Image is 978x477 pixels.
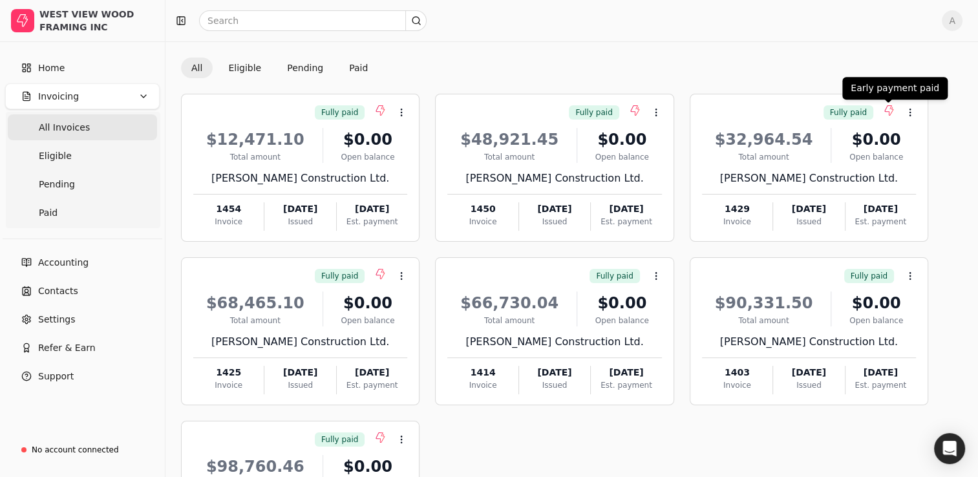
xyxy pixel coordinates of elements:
div: Invoice [447,216,518,228]
div: $0.00 [582,128,662,151]
div: Open balance [582,151,662,163]
div: Issued [773,379,844,391]
div: Open balance [582,315,662,326]
a: No account connected [5,438,160,461]
div: $68,465.10 [193,291,317,315]
span: Fully paid [575,107,612,118]
div: [PERSON_NAME] Construction Ltd. [447,334,661,350]
div: Invoice filter options [181,58,378,78]
span: Eligible [39,149,72,163]
span: Home [38,61,65,75]
a: Home [5,55,160,81]
div: $48,921.45 [447,128,571,151]
div: Issued [264,379,335,391]
div: Open Intercom Messenger [934,433,965,464]
div: 1429 [702,202,772,216]
div: $0.00 [328,291,408,315]
a: Paid [8,200,157,226]
div: Total amount [447,151,571,163]
div: Est. payment [337,379,407,391]
div: [DATE] [591,366,661,379]
span: Fully paid [596,270,633,282]
span: Contacts [38,284,78,298]
div: $0.00 [328,128,408,151]
div: 1454 [193,202,264,216]
div: Invoice [193,216,264,228]
div: [DATE] [519,366,590,379]
div: Early payment paid [842,77,948,100]
span: Fully paid [851,270,888,282]
div: $12,471.10 [193,128,317,151]
div: WEST VIEW WOOD FRAMING INC [39,8,154,34]
div: Issued [519,379,590,391]
div: [DATE] [773,366,844,379]
div: $0.00 [836,291,916,315]
button: Paid [339,58,378,78]
div: Total amount [193,151,317,163]
button: All [181,58,213,78]
div: [DATE] [519,202,590,216]
div: 1414 [447,366,518,379]
div: [PERSON_NAME] Construction Ltd. [702,171,916,186]
div: [DATE] [845,366,916,379]
div: [DATE] [264,202,335,216]
div: Invoice [193,379,264,391]
span: Settings [38,313,75,326]
div: Issued [519,216,590,228]
div: Est. payment [845,216,916,228]
button: Invoicing [5,83,160,109]
div: [DATE] [773,202,844,216]
div: [DATE] [845,202,916,216]
div: Issued [773,216,844,228]
div: $0.00 [582,291,662,315]
div: Invoice [702,379,772,391]
button: Eligible [218,58,271,78]
a: All Invoices [8,114,157,140]
div: Open balance [328,315,408,326]
div: 1403 [702,366,772,379]
div: Open balance [836,151,916,163]
div: Open balance [836,315,916,326]
div: $66,730.04 [447,291,571,315]
div: [DATE] [264,366,335,379]
span: Refer & Earn [38,341,96,355]
div: Total amount [702,151,826,163]
div: [DATE] [337,202,407,216]
div: Est. payment [337,216,407,228]
div: [DATE] [591,202,661,216]
span: Fully paid [830,107,867,118]
div: Invoice [702,216,772,228]
div: Issued [264,216,335,228]
input: Search [199,10,427,31]
span: Fully paid [321,107,358,118]
div: No account connected [32,444,119,456]
span: Fully paid [321,434,358,445]
div: $32,964.54 [702,128,826,151]
a: Accounting [5,249,160,275]
div: [PERSON_NAME] Construction Ltd. [193,334,407,350]
button: Pending [277,58,334,78]
span: Invoicing [38,90,79,103]
div: $0.00 [836,128,916,151]
div: [PERSON_NAME] Construction Ltd. [702,334,916,350]
div: Invoice [447,379,518,391]
span: Pending [39,178,75,191]
div: $90,331.50 [702,291,826,315]
div: 1425 [193,366,264,379]
div: [DATE] [337,366,407,379]
div: Open balance [328,151,408,163]
div: [PERSON_NAME] Construction Ltd. [447,171,661,186]
a: Settings [5,306,160,332]
div: Est. payment [591,379,661,391]
div: Est. payment [845,379,916,391]
button: A [942,10,962,31]
div: Est. payment [591,216,661,228]
button: Refer & Earn [5,335,160,361]
button: Support [5,363,160,389]
div: Total amount [447,315,571,326]
span: Accounting [38,256,89,270]
a: Eligible [8,143,157,169]
div: [PERSON_NAME] Construction Ltd. [193,171,407,186]
span: Fully paid [321,270,358,282]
